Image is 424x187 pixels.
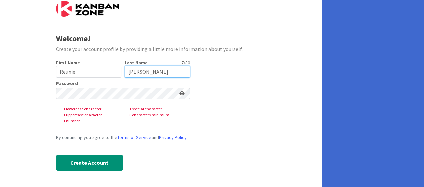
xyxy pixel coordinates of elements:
div: 7 / 80 [150,60,190,66]
span: 1 special character [124,106,190,112]
span: 8 characters minimum [124,112,190,118]
button: Create Account [56,155,123,171]
div: By continuing you agree to the and [56,134,190,141]
div: Welcome! [56,33,266,45]
label: Password [56,81,78,86]
a: Terms of Service [117,134,152,141]
div: Create your account profile by providing a little more information about yourself. [56,45,266,53]
span: 1 uppercase character [58,112,124,118]
img: Kanban Zone [56,1,119,17]
span: 1 lowercase character [58,106,124,112]
label: First Name [56,60,80,66]
a: Privacy Policy [159,134,187,141]
span: 1 number [58,118,124,124]
label: Last Name [125,60,148,66]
